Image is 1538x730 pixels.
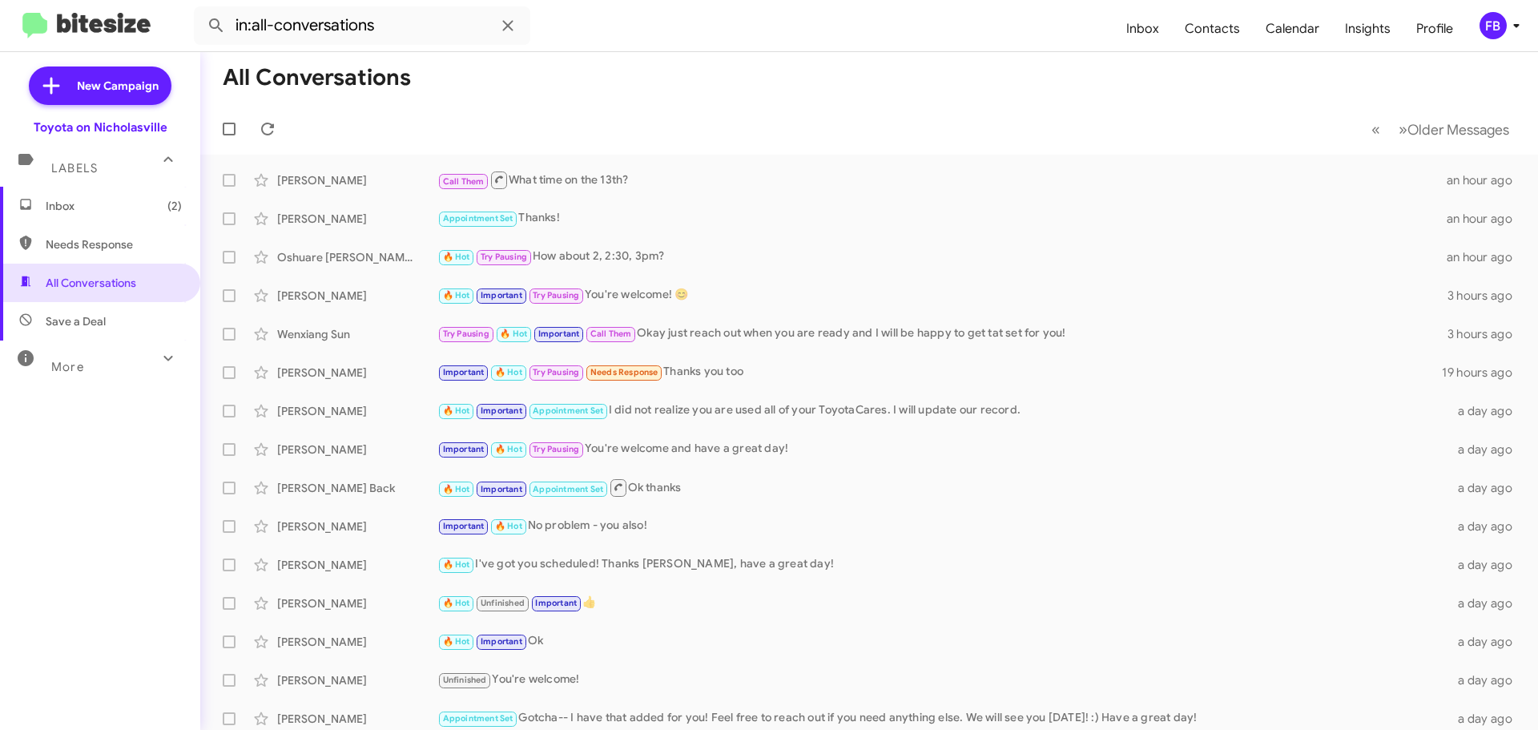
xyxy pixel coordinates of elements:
span: Labels [51,161,98,175]
span: Important [481,290,522,300]
div: You're welcome! [437,671,1448,689]
span: Try Pausing [533,367,579,377]
div: a day ago [1448,442,1525,458]
div: Wenxiang Sun [277,326,437,342]
span: 🔥 Hot [495,521,522,531]
span: Appointment Set [533,405,603,416]
div: [PERSON_NAME] [277,595,437,611]
input: Search [194,6,530,45]
div: I've got you scheduled! Thanks [PERSON_NAME], have a great day! [437,555,1448,574]
span: (2) [167,198,182,214]
div: 19 hours ago [1442,365,1525,381]
div: What time on the 13th? [437,170,1447,190]
span: Save a Deal [46,313,106,329]
span: Call Them [443,176,485,187]
span: Unfinished [443,675,487,685]
div: 3 hours ago [1447,288,1525,304]
span: 🔥 Hot [500,329,527,339]
div: [PERSON_NAME] [277,711,437,727]
nav: Page navigation example [1363,113,1519,146]
a: Profile [1403,6,1466,52]
div: an hour ago [1447,172,1525,188]
div: Ok [437,632,1448,651]
div: No problem - you also! [437,517,1448,535]
span: Unfinished [481,598,525,608]
span: Important [443,367,485,377]
span: Try Pausing [481,252,527,262]
span: « [1371,119,1380,139]
span: New Campaign [77,78,159,94]
button: Previous [1362,113,1390,146]
span: 🔥 Hot [443,405,470,416]
button: FB [1466,12,1520,39]
div: a day ago [1448,557,1525,573]
div: Gotcha-- I have that added for you! Feel free to reach out if you need anything else. We will see... [437,709,1448,728]
div: How about 2, 2:30, 3pm? [437,248,1447,266]
span: Appointment Set [533,484,603,494]
div: a day ago [1448,480,1525,496]
div: Ok thanks [437,478,1448,498]
span: Needs Response [590,367,658,377]
div: [PERSON_NAME] Back [277,480,437,496]
div: [PERSON_NAME] [277,672,437,688]
div: 3 hours ago [1447,326,1525,342]
a: Calendar [1253,6,1332,52]
div: [PERSON_NAME] [277,211,437,227]
div: Thanks you too [437,363,1442,381]
button: Next [1389,113,1519,146]
div: a day ago [1448,634,1525,650]
span: Important [535,598,577,608]
div: Toyota on Nicholasville [34,119,167,135]
div: an hour ago [1447,211,1525,227]
span: Important [481,405,522,416]
div: 👍 [437,594,1448,612]
div: a day ago [1448,518,1525,534]
div: [PERSON_NAME] [277,634,437,650]
div: I did not realize you are used all of your ToyotaCares. I will update our record. [437,401,1448,420]
span: Important [481,636,522,647]
span: 🔥 Hot [443,559,470,570]
span: Try Pausing [533,290,579,300]
div: Thanks! [437,209,1447,228]
a: Insights [1332,6,1403,52]
div: a day ago [1448,595,1525,611]
div: a day ago [1448,672,1525,688]
span: Important [538,329,580,339]
span: Try Pausing [443,329,489,339]
div: a day ago [1448,711,1525,727]
div: [PERSON_NAME] [277,403,437,419]
span: » [1399,119,1407,139]
div: Okay just reach out when you are ready and I will be happy to get tat set for you! [437,325,1447,343]
span: 🔥 Hot [443,252,470,262]
div: You're welcome! 😊 [437,286,1447,305]
div: a day ago [1448,403,1525,419]
div: You're welcome and have a great day! [437,440,1448,458]
span: Inbox [46,198,182,214]
span: Appointment Set [443,213,513,224]
a: Inbox [1113,6,1172,52]
div: FB [1480,12,1507,39]
span: Try Pausing [533,444,579,454]
span: Important [481,484,522,494]
span: Needs Response [46,236,182,252]
span: Appointment Set [443,713,513,724]
span: Call Them [590,329,632,339]
span: 🔥 Hot [495,367,522,377]
div: [PERSON_NAME] [277,557,437,573]
h1: All Conversations [223,65,411,91]
span: More [51,360,84,374]
span: Important [443,521,485,531]
span: 🔥 Hot [443,636,470,647]
div: [PERSON_NAME] [277,172,437,188]
span: 🔥 Hot [443,484,470,494]
span: All Conversations [46,275,136,291]
a: Contacts [1172,6,1253,52]
div: [PERSON_NAME] [277,518,437,534]
span: Older Messages [1407,121,1509,139]
span: Important [443,444,485,454]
